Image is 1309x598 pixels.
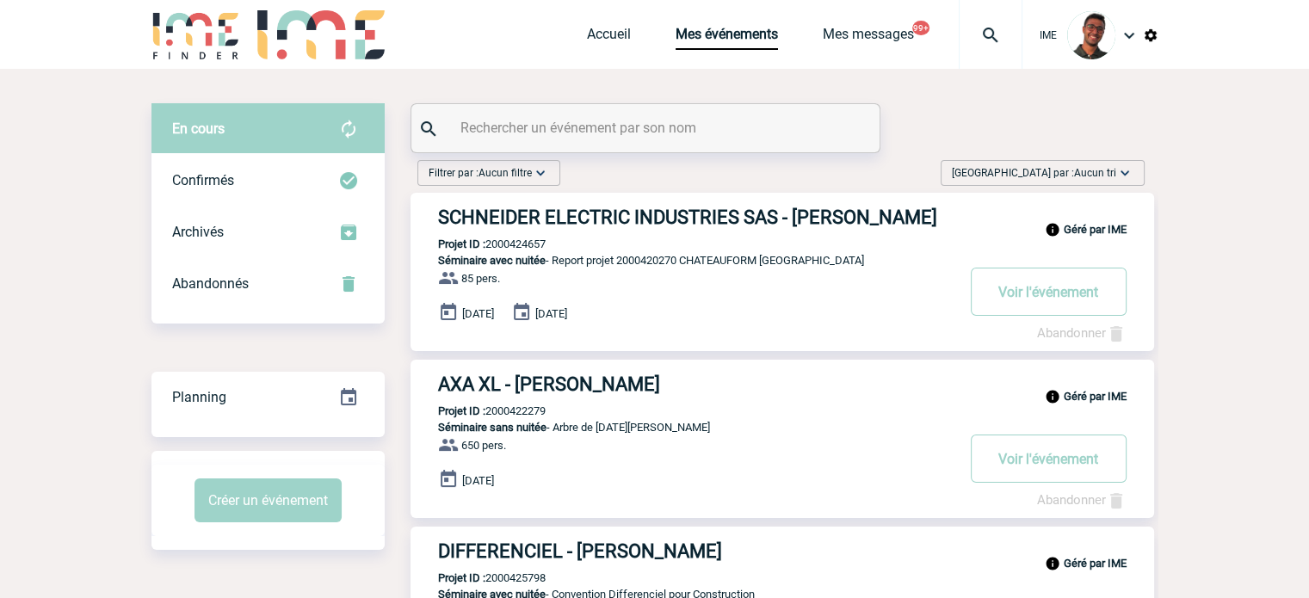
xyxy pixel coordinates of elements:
b: Géré par IME [1064,557,1127,570]
img: baseline_expand_more_white_24dp-b.png [1116,164,1133,182]
img: 124970-0.jpg [1067,11,1115,59]
a: Mes événements [676,26,778,50]
p: - Report projet 2000420270 CHATEAUFORM [GEOGRAPHIC_DATA] [411,254,954,267]
a: SCHNEIDER ELECTRIC INDUSTRIES SAS - [PERSON_NAME] [411,207,1154,228]
h3: SCHNEIDER ELECTRIC INDUSTRIES SAS - [PERSON_NAME] [438,207,954,228]
span: [DATE] [462,474,494,487]
b: Projet ID : [438,404,485,417]
p: - Arbre de [DATE][PERSON_NAME] [411,421,954,434]
span: Séminaire sans nuitée [438,421,546,434]
a: Abandonner [1037,325,1127,341]
a: Abandonner [1037,492,1127,508]
span: Séminaire avec nuitée [438,254,546,267]
span: Archivés [172,224,224,240]
div: Retrouvez ici tous vos événements organisés par date et état d'avancement [151,372,385,423]
div: Retrouvez ici tous vos évènements avant confirmation [151,103,385,155]
img: info_black_24dp.svg [1045,222,1060,237]
span: Aucun tri [1074,167,1116,179]
span: [DATE] [535,307,567,320]
b: Géré par IME [1064,223,1127,236]
span: Abandonnés [172,275,249,292]
img: info_black_24dp.svg [1045,556,1060,571]
h3: DIFFERENCIEL - [PERSON_NAME] [438,540,954,562]
button: Voir l'événement [971,435,1127,483]
span: [DATE] [462,307,494,320]
a: DIFFERENCIEL - [PERSON_NAME] [411,540,1154,562]
span: 85 pers. [461,272,500,285]
a: Accueil [587,26,631,50]
div: Retrouvez ici tous les événements que vous avez décidé d'archiver [151,207,385,258]
span: En cours [172,120,225,137]
span: Confirmés [172,172,234,188]
button: Créer un événement [194,478,342,522]
img: IME-Finder [151,10,241,59]
span: IME [1040,29,1057,41]
span: 650 pers. [461,439,506,452]
a: Planning [151,371,385,422]
a: Mes messages [823,26,914,50]
h3: AXA XL - [PERSON_NAME] [438,373,954,395]
span: Filtrer par : [429,164,532,182]
button: 99+ [912,21,929,35]
b: Projet ID : [438,237,485,250]
a: AXA XL - [PERSON_NAME] [411,373,1154,395]
img: info_black_24dp.svg [1045,389,1060,404]
p: 2000425798 [411,571,546,584]
span: Aucun filtre [479,167,532,179]
span: [GEOGRAPHIC_DATA] par : [952,164,1116,182]
img: baseline_expand_more_white_24dp-b.png [532,164,549,182]
b: Projet ID : [438,571,485,584]
span: Planning [172,389,226,405]
p: 2000422279 [411,404,546,417]
button: Voir l'événement [971,268,1127,316]
input: Rechercher un événement par son nom [456,115,839,140]
div: Retrouvez ici tous vos événements annulés [151,258,385,310]
b: Géré par IME [1064,390,1127,403]
p: 2000424657 [411,237,546,250]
